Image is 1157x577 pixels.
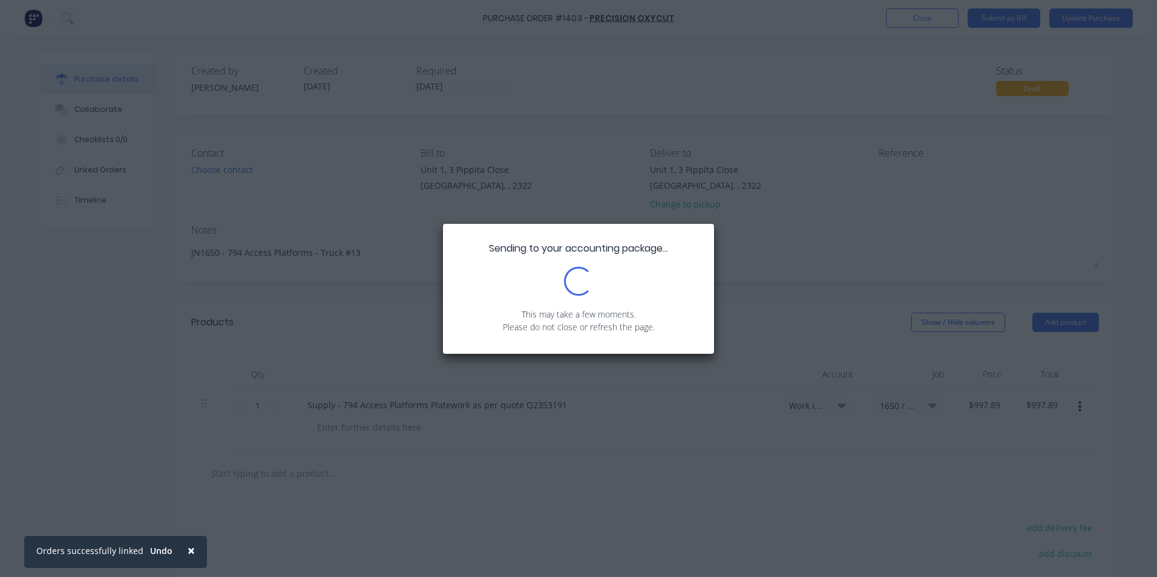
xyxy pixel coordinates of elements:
[175,536,207,565] button: Close
[489,241,668,255] span: Sending to your accounting package...
[461,308,696,321] p: This may take a few moments.
[36,544,143,557] div: Orders successfully linked
[188,542,195,559] span: ×
[143,542,179,560] button: Undo
[461,321,696,333] p: Please do not close or refresh the page.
